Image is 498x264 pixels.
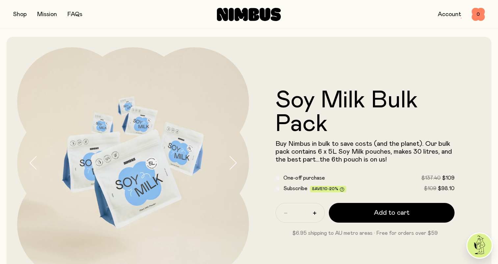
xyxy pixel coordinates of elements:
[424,186,436,191] span: $109
[312,187,344,192] span: Save
[467,233,492,258] img: agent
[37,11,57,17] a: Mission
[438,186,455,191] span: $98.10
[442,175,455,181] span: $109
[283,175,325,181] span: One-off purchase
[275,89,455,136] h1: Soy Milk Bulk Pack
[323,187,338,191] span: 10-20%
[275,229,455,237] p: $6.95 shipping to AU metro areas · Free for orders over $59
[421,175,441,181] span: $137.40
[275,141,452,163] span: Buy Nimbus in bulk to save costs (and the planet). Our bulk pack contains 6 x 5L Soy Milk pouches...
[329,203,455,223] button: Add to cart
[438,11,461,17] a: Account
[67,11,82,17] a: FAQs
[472,8,485,21] button: 0
[283,186,307,191] span: Subscribe
[374,208,409,217] span: Add to cart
